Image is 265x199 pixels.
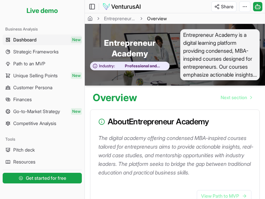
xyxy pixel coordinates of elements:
span: Go-to-Market Strategy [13,108,60,115]
a: Competitive Analysis [3,118,82,129]
a: Unique Selling PointsNew [3,70,82,81]
span: Get started for free [26,175,66,181]
div: Business Analysis [3,24,82,34]
a: Finances [3,94,82,105]
span: New [71,72,82,79]
span: New [71,36,82,43]
a: DashboardNew [3,34,82,45]
span: Industry: [99,63,115,69]
a: Go to next page [215,91,257,104]
p: The digital academy offering condensed MBA-inspired courses tailored for entrepreneurs aims to pr... [98,134,254,177]
a: Entrepreneur Academy [104,15,136,22]
a: Strategic Frameworks [3,46,82,57]
span: Dashboard [13,36,36,43]
button: Industry:Professional and Management Development Training [90,62,170,71]
span: Entrepreneur Academy [90,38,170,59]
h1: Overview [93,92,137,103]
nav: breadcrumb [87,15,167,22]
span: Professional and Management Development Training [115,63,166,69]
a: Pitch deck [3,145,82,155]
img: logo [102,3,141,11]
span: Strategic Frameworks [13,48,59,55]
a: Path to an MVP [3,58,82,69]
a: Go-to-Market StrategyNew [3,106,82,117]
button: Share [211,1,237,12]
div: Tools [3,134,82,145]
span: Resources [13,159,35,165]
span: Finances [13,96,32,103]
a: Get started for free [3,171,82,185]
span: Share [221,3,234,10]
span: New [71,108,82,115]
nav: pagination [215,91,257,104]
span: Next section [221,94,247,101]
button: Get started for free [3,173,82,183]
a: Customer Persona [3,82,82,93]
span: Path to an MVP [13,60,45,67]
span: Pitch deck [13,147,35,153]
span: Overview [147,15,167,22]
span: Entrepreneur Academy is a digital learning platform providing condensed, MBA-inspired courses des... [180,29,260,80]
a: Resources [3,157,82,167]
h3: About Entrepreneur Academy [98,118,251,126]
span: Competitive Analysis [13,120,56,127]
span: Unique Selling Points [13,72,58,79]
span: Customer Persona [13,84,52,91]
